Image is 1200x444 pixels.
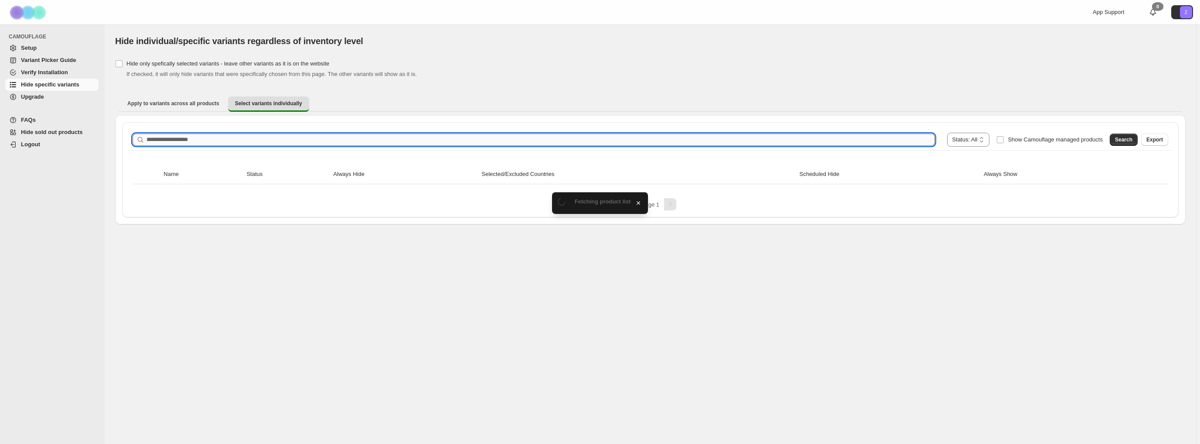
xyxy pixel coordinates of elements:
[7,0,51,24] img: Camouflage
[5,79,99,91] a: Hide specific variants
[21,129,83,135] span: Hide sold out products
[981,165,1140,184] th: Always Show
[1152,2,1163,11] div: 0
[797,165,981,184] th: Scheduled Hide
[235,100,302,107] span: Select variants individually
[1146,136,1163,143] span: Export
[331,165,479,184] th: Always Hide
[5,126,99,138] a: Hide sold out products
[129,198,1172,210] nav: Pagination
[641,201,659,208] span: Page 1
[115,36,363,46] span: Hide individual/specific variants regardless of inventory level
[21,93,44,100] span: Upgrade
[1185,10,1188,15] text: Z
[115,115,1186,224] div: Select variants individually
[1149,8,1157,17] a: 0
[126,60,329,67] span: Hide only spefically selected variants - leave other variants as it is on the website
[1008,136,1103,143] span: Show Camouflage managed products
[21,57,76,63] span: Variant Picker Guide
[127,100,219,107] span: Apply to variants across all products
[126,71,417,77] span: If checked, it will only hide variants that were specifically chosen from this page. The other va...
[5,138,99,151] a: Logout
[244,165,331,184] th: Status
[479,165,797,184] th: Selected/Excluded Countries
[5,91,99,103] a: Upgrade
[5,54,99,66] a: Variant Picker Guide
[5,42,99,54] a: Setup
[21,45,37,51] span: Setup
[21,117,36,123] span: FAQs
[161,165,244,184] th: Name
[5,114,99,126] a: FAQs
[21,69,68,76] span: Verify Installation
[21,81,79,88] span: Hide specific variants
[575,198,631,205] span: Fetching product list
[1180,6,1192,18] span: Avatar with initials Z
[228,96,309,112] button: Select variants individually
[5,66,99,79] a: Verify Installation
[9,33,100,40] span: CAMOUFLAGE
[120,96,226,110] button: Apply to variants across all products
[21,141,40,148] span: Logout
[1141,134,1168,146] button: Export
[1115,136,1132,143] span: Search
[1093,9,1124,15] span: App Support
[1171,5,1193,19] button: Avatar with initials Z
[1110,134,1138,146] button: Search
